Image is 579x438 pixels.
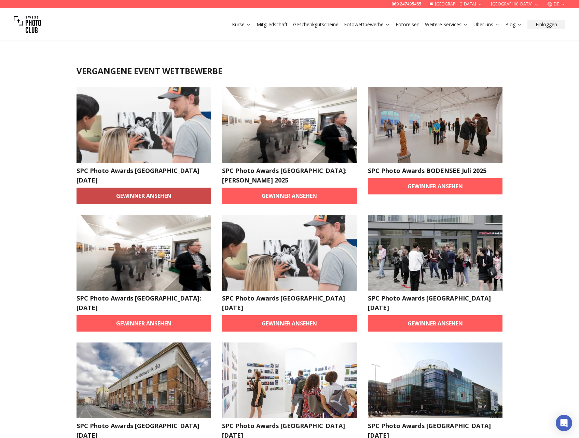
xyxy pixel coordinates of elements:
[368,293,503,312] h2: SPC Photo Awards [GEOGRAPHIC_DATA] [DATE]
[293,21,339,28] a: Geschenkgutscheine
[393,20,422,29] button: Fotoreisen
[396,21,419,28] a: Fotoreisen
[425,21,468,28] a: Weitere Services
[222,188,357,204] a: Gewinner ansehen
[254,20,290,29] button: Mitgliedschaft
[368,166,503,175] h2: SPC Photo Awards BODENSEE Juli 2025
[344,21,390,28] a: Fotowettbewerbe
[222,342,357,418] img: SPC Photo Awards MÜNCHEN April 2025
[77,65,503,76] h1: Vergangene Event Wettbewerbe
[368,342,503,418] img: SPC Photo Awards HAMBURG April 2025
[14,11,41,38] img: Swiss photo club
[422,20,471,29] button: Weitere Services
[229,20,254,29] button: Kurse
[222,315,357,332] a: Gewinner ansehen
[290,20,341,29] button: Geschenkgutscheine
[77,342,211,418] img: SPC Photo Awards LEIPZIG Mai 2025
[222,215,357,291] img: SPC Photo Awards WIEN Juni 2025
[368,87,503,163] img: SPC Photo Awards BODENSEE Juli 2025
[77,215,211,291] img: SPC Photo Awards Zürich: Juni 2025
[222,87,357,163] img: SPC Photo Awards Zürich: Herbst 2025
[473,21,500,28] a: Über uns
[368,215,503,291] img: SPC Photo Awards BERLIN May 2025
[77,87,211,163] img: SPC Photo Awards DRESDEN September 2025
[556,415,572,431] div: Open Intercom Messenger
[391,1,421,7] a: 069 247495455
[527,20,565,29] button: Einloggen
[77,293,211,312] h2: SPC Photo Awards [GEOGRAPHIC_DATA]: [DATE]
[341,20,393,29] button: Fotowettbewerbe
[77,188,211,204] a: Gewinner ansehen
[222,166,357,185] h2: SPC Photo Awards [GEOGRAPHIC_DATA]: [PERSON_NAME] 2025
[502,20,525,29] button: Blog
[505,21,522,28] a: Blog
[222,293,357,312] h2: SPC Photo Awards [GEOGRAPHIC_DATA] [DATE]
[77,166,211,185] h2: SPC Photo Awards [GEOGRAPHIC_DATA] [DATE]
[77,315,211,332] a: Gewinner ansehen
[368,178,503,194] a: Gewinner ansehen
[232,21,251,28] a: Kurse
[471,20,502,29] button: Über uns
[368,315,503,332] a: Gewinner ansehen
[257,21,288,28] a: Mitgliedschaft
